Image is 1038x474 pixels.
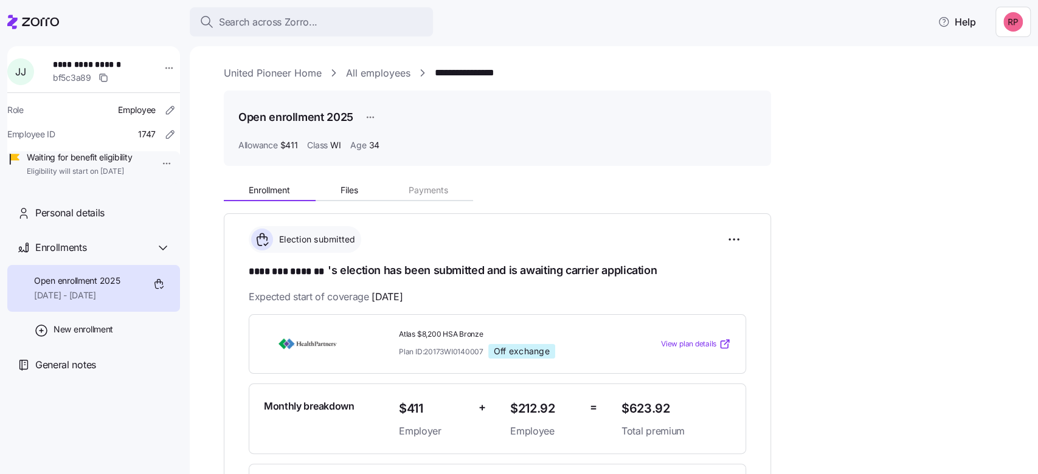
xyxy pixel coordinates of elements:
[341,186,358,194] span: Files
[621,399,731,419] span: $623.92
[27,167,132,177] span: Eligibility will start on [DATE]
[264,399,355,414] span: Monthly breakdown
[1003,12,1023,32] img: eedd38507f2e98b8446e6c4bda047efc
[35,240,86,255] span: Enrollments
[399,329,612,340] span: Atlas $8,200 HSA Bronze
[280,139,297,151] span: $411
[350,139,366,151] span: Age
[399,346,483,357] span: Plan ID: 20173WI0140007
[621,424,731,439] span: Total premium
[53,72,91,84] span: bf5c3a89
[275,233,356,246] span: Election submitted
[479,399,486,416] span: +
[238,139,277,151] span: Allowance
[190,7,433,36] button: Search across Zorro...
[118,104,156,116] span: Employee
[34,289,120,301] span: [DATE] - [DATE]
[7,104,24,116] span: Role
[510,399,580,419] span: $212.92
[238,109,353,125] h1: Open enrollment 2025
[938,15,976,29] span: Help
[510,424,580,439] span: Employee
[34,275,120,287] span: Open enrollment 2025
[409,186,448,194] span: Payments
[399,399,469,419] span: $411
[661,338,716,350] span: View plan details
[224,66,322,81] a: United Pioneer Home
[15,67,26,77] span: J J
[307,139,328,151] span: Class
[346,66,410,81] a: All employees
[249,186,290,194] span: Enrollment
[27,151,132,163] span: Waiting for benefit eligibility
[661,338,731,350] a: View plan details
[219,15,317,30] span: Search across Zorro...
[399,424,469,439] span: Employer
[249,289,403,304] span: Expected start of coverage
[7,128,55,140] span: Employee ID
[590,399,597,416] span: =
[138,128,156,140] span: 1747
[372,289,403,304] span: [DATE]
[54,323,113,335] span: New enrollment
[35,357,96,373] span: General notes
[369,139,379,151] span: 34
[249,263,746,280] h1: 's election has been submitted and is awaiting carrier application
[35,205,105,221] span: Personal details
[494,346,550,357] span: Off exchange
[264,330,351,358] img: HealthPartners
[928,10,986,34] button: Help
[330,139,341,151] span: WI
